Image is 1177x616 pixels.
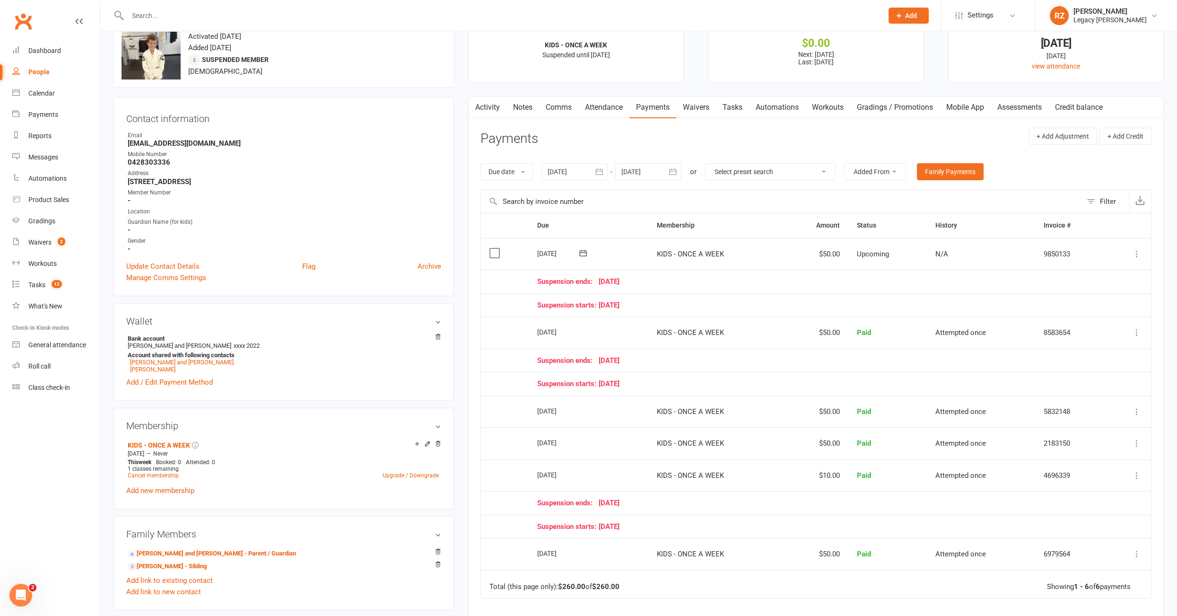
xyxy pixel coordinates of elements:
[122,20,181,79] img: image1741757841.png
[537,246,581,261] div: [DATE]
[156,459,181,466] span: Booked: 0
[558,582,585,591] strong: $260.00
[1035,238,1106,270] td: 9850133
[968,5,994,26] span: Settings
[935,328,986,337] span: Attempted once
[128,562,207,572] a: [PERSON_NAME] - Sibling
[128,245,441,253] strong: -
[481,190,1082,213] input: Search by invoice number
[128,335,436,342] strong: Bank account
[529,213,648,238] th: Due
[12,83,100,104] a: Calendar
[1100,196,1116,207] div: Filter
[1074,582,1089,591] strong: 1 - 6
[28,362,51,370] div: Roll call
[126,334,441,374] li: [PERSON_NAME] and [PERSON_NAME]
[12,125,100,147] a: Reports
[128,169,441,178] div: Address
[716,97,749,118] a: Tasks
[302,261,315,272] a: Flag
[28,111,58,118] div: Payments
[537,435,581,450] div: [DATE]
[128,237,441,246] div: Gender
[28,302,62,310] div: What's New
[848,213,927,238] th: Status
[126,486,194,495] a: Add new membership
[480,163,533,180] button: Due date
[1035,396,1106,428] td: 5832148
[783,317,848,349] td: $50.00
[52,280,62,288] span: 12
[128,549,296,559] a: [PERSON_NAME] and [PERSON_NAME] - Parent / Guardian
[1073,7,1147,16] div: [PERSON_NAME]
[28,196,69,203] div: Product Sales
[12,62,100,83] a: People
[783,396,848,428] td: $50.00
[12,189,100,211] a: Product Sales
[537,357,1097,365] div: [DATE]
[12,147,100,168] a: Messages
[126,575,213,586] a: Add link to existing contact
[1029,128,1097,145] button: + Add Adjustment
[783,427,848,459] td: $50.00
[578,97,629,118] a: Attendance
[128,226,441,234] strong: -
[1096,582,1100,591] strong: 6
[188,44,231,52] time: Added [DATE]
[12,377,100,398] a: Class kiosk mode
[935,407,986,416] span: Attempted once
[935,250,948,258] span: N/A
[857,439,871,448] span: Paid
[128,472,179,479] a: Cancel membership
[126,421,441,431] h3: Membership
[128,207,441,216] div: Location
[1082,190,1129,213] button: Filter
[469,97,506,118] a: Activity
[128,150,441,159] div: Mobile Number
[126,316,441,326] h3: Wallet
[905,12,917,19] span: Add
[28,175,67,182] div: Automations
[29,584,36,591] span: 2
[935,439,986,448] span: Attempted once
[537,278,599,286] span: Suspension ends:
[657,471,724,480] span: KIDS - ONCE A WEEK
[629,97,676,118] a: Payments
[537,380,599,388] span: Suspension starts:
[957,38,1155,48] div: [DATE]
[889,8,929,24] button: Add
[126,377,213,388] a: Add / Edit Payment Method
[383,472,439,479] a: Upgrade / Downgrade
[128,196,441,205] strong: -
[657,328,724,337] span: KIDS - ONCE A WEEK
[648,213,783,238] th: Membership
[537,357,599,365] span: Suspension ends:
[537,404,581,418] div: [DATE]
[537,523,599,531] span: Suspension starts:
[28,217,55,225] div: Gradings
[12,104,100,125] a: Payments
[12,40,100,62] a: Dashboard
[506,97,539,118] a: Notes
[1099,128,1151,145] button: + Add Credit
[857,471,871,480] span: Paid
[935,471,986,480] span: Attempted once
[957,51,1155,61] div: [DATE]
[1073,16,1147,24] div: Legacy [PERSON_NAME]
[234,342,260,349] span: xxxx 2022
[128,450,144,457] span: [DATE]
[991,97,1048,118] a: Assessments
[128,441,190,449] a: KIDS - ONCE A WEEK
[676,97,716,118] a: Waivers
[537,499,1097,507] div: [DATE]
[537,325,581,339] div: [DATE]
[12,356,100,377] a: Roll call
[128,459,139,466] span: This
[128,131,441,140] div: Email
[537,380,1097,388] div: [DATE]
[657,250,724,258] span: KIDS - ONCE A WEEK
[418,261,441,272] a: Archive
[783,238,848,270] td: $50.00
[480,132,538,146] h3: Payments
[927,213,1035,238] th: History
